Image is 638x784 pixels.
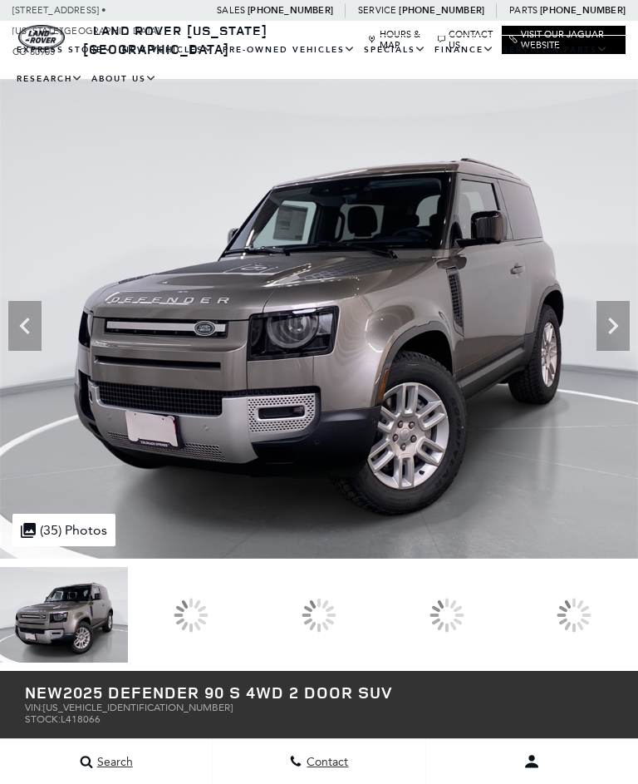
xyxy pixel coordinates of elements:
[218,36,360,65] a: Pre-Owned Vehicles
[12,514,115,546] div: (35) Photos
[61,713,101,725] span: L418066
[12,65,87,94] a: Research
[302,755,348,769] span: Contact
[509,29,618,51] a: Visit Our Jaguar Website
[25,713,61,725] span: Stock:
[368,29,429,51] a: Hours & Map
[12,36,626,94] nav: Main Navigation
[87,65,161,94] a: About Us
[399,4,484,17] a: [PHONE_NUMBER]
[438,29,494,51] a: Contact Us
[25,683,498,702] h1: 2025 Defender 90 S 4WD 2 Door SUV
[43,702,233,713] span: [US_VEHICLE_IDENTIFICATION_NUMBER]
[18,25,65,50] a: land-rover
[93,755,133,769] span: Search
[83,22,267,58] a: Land Rover [US_STATE][GEOGRAPHIC_DATA]
[540,4,626,17] a: [PHONE_NUMBER]
[18,25,65,50] img: Land Rover
[430,36,498,65] a: Finance
[12,5,163,57] a: [STREET_ADDRESS] • [US_STATE][GEOGRAPHIC_DATA], CO 80905
[25,702,43,713] span: VIN:
[360,36,430,65] a: Specials
[25,681,63,703] strong: New
[12,36,118,65] a: EXPRESS STORE
[498,36,612,65] a: Service & Parts
[118,36,218,65] a: New Vehicles
[426,741,638,782] button: user-profile-menu
[248,4,333,17] a: [PHONE_NUMBER]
